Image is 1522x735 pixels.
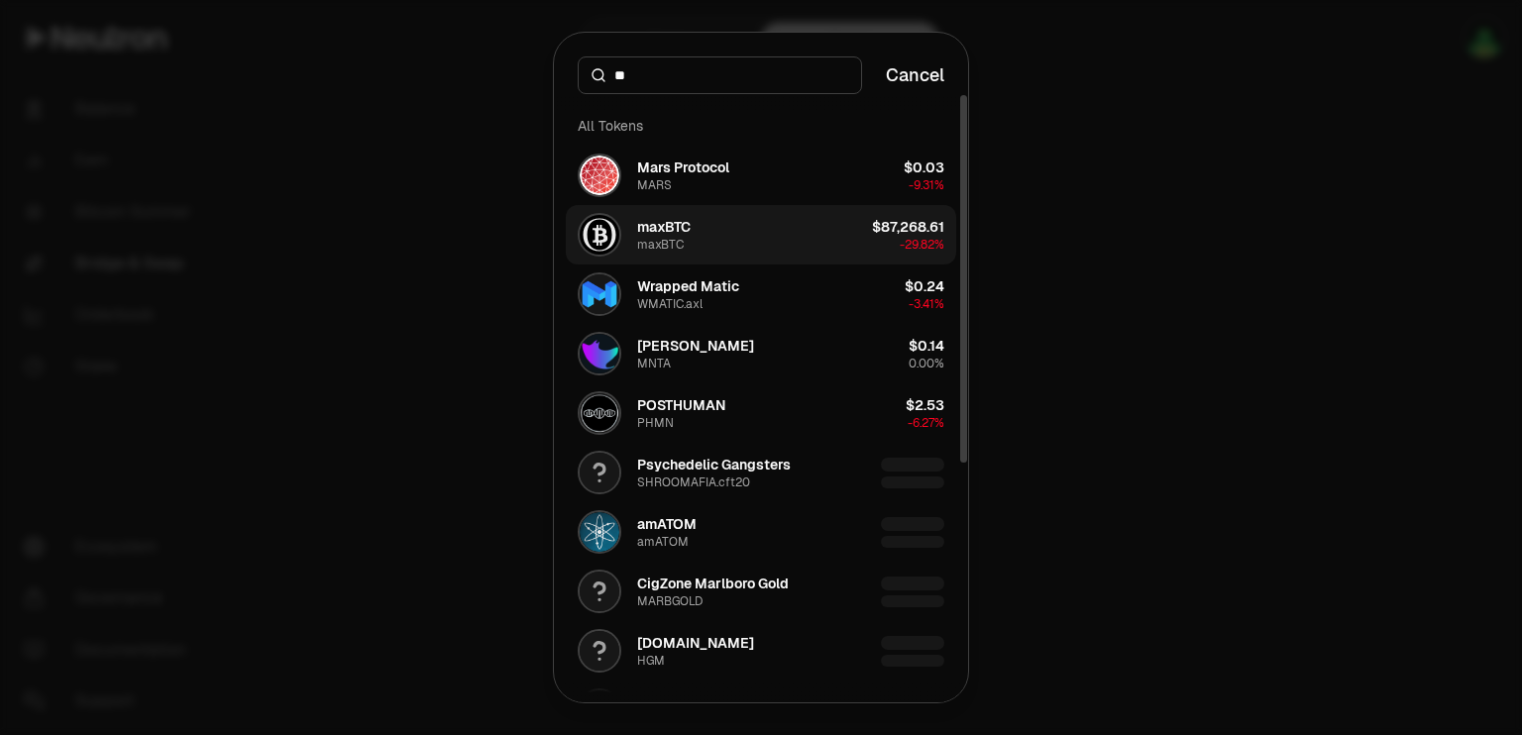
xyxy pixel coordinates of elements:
div: $0.24 [905,276,944,296]
span: -9.31% [909,177,944,193]
div: PHMN [637,415,674,431]
img: WMATIC.axl Logo [580,274,619,314]
div: All Tokens [566,106,956,146]
div: amATOM [637,534,689,550]
button: CigZone Marlboro GoldMARBGOLD [566,562,956,621]
div: HGM [637,653,665,669]
img: MARS Logo [580,156,619,195]
div: $87,268.61 [872,217,944,237]
div: CigZone Marlboro Gold [637,574,789,593]
span: -6.27% [908,415,944,431]
button: amATOM LogoamATOMamATOM [566,502,956,562]
img: MNTA Logo [580,334,619,373]
div: WMATIC.axl [637,296,703,312]
button: [DOMAIN_NAME]HGM [566,621,956,681]
div: POSTHUMAN [637,395,725,415]
img: PHMN Logo [580,393,619,433]
div: MARS [637,177,672,193]
button: MARS LogoMars ProtocolMARS$0.03-9.31% [566,146,956,205]
div: Psychedelic Gangsters [637,455,791,474]
img: amATOM Logo [580,512,619,552]
img: maxBTC Logo [580,215,619,255]
div: maxBTC [637,237,684,253]
div: Wrapped Matic [637,276,739,296]
button: WMATIC.axl LogoWrapped MaticWMATIC.axl$0.24-3.41% [566,264,956,324]
span: -3.41% [909,296,944,312]
button: PHMN LogoPOSTHUMANPHMN$2.53-6.27% [566,383,956,443]
button: maxBTC LogomaxBTCmaxBTC$87,268.61-29.82% [566,205,956,264]
span: 0.00% [909,356,944,371]
div: MARBGOLD [637,593,703,609]
div: $0.03 [904,157,944,177]
div: MNTA [637,356,671,371]
div: $0.14 [909,336,944,356]
button: Cancel [886,61,944,89]
div: Mars Protocol [637,157,729,177]
button: MNTA Logo[PERSON_NAME]MNTA$0.140.00% [566,324,956,383]
div: maxBTC [637,217,691,237]
div: $2.53 [906,395,944,415]
span: -29.82% [900,237,944,253]
div: amATOM [637,514,697,534]
div: SHROOMAFIA.cft20 [637,474,750,490]
button: Psychedelic GangstersSHROOMAFIA.cft20 [566,443,956,502]
div: Manchester United [637,692,765,712]
div: [PERSON_NAME] [637,336,754,356]
div: [DOMAIN_NAME] [637,633,754,653]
